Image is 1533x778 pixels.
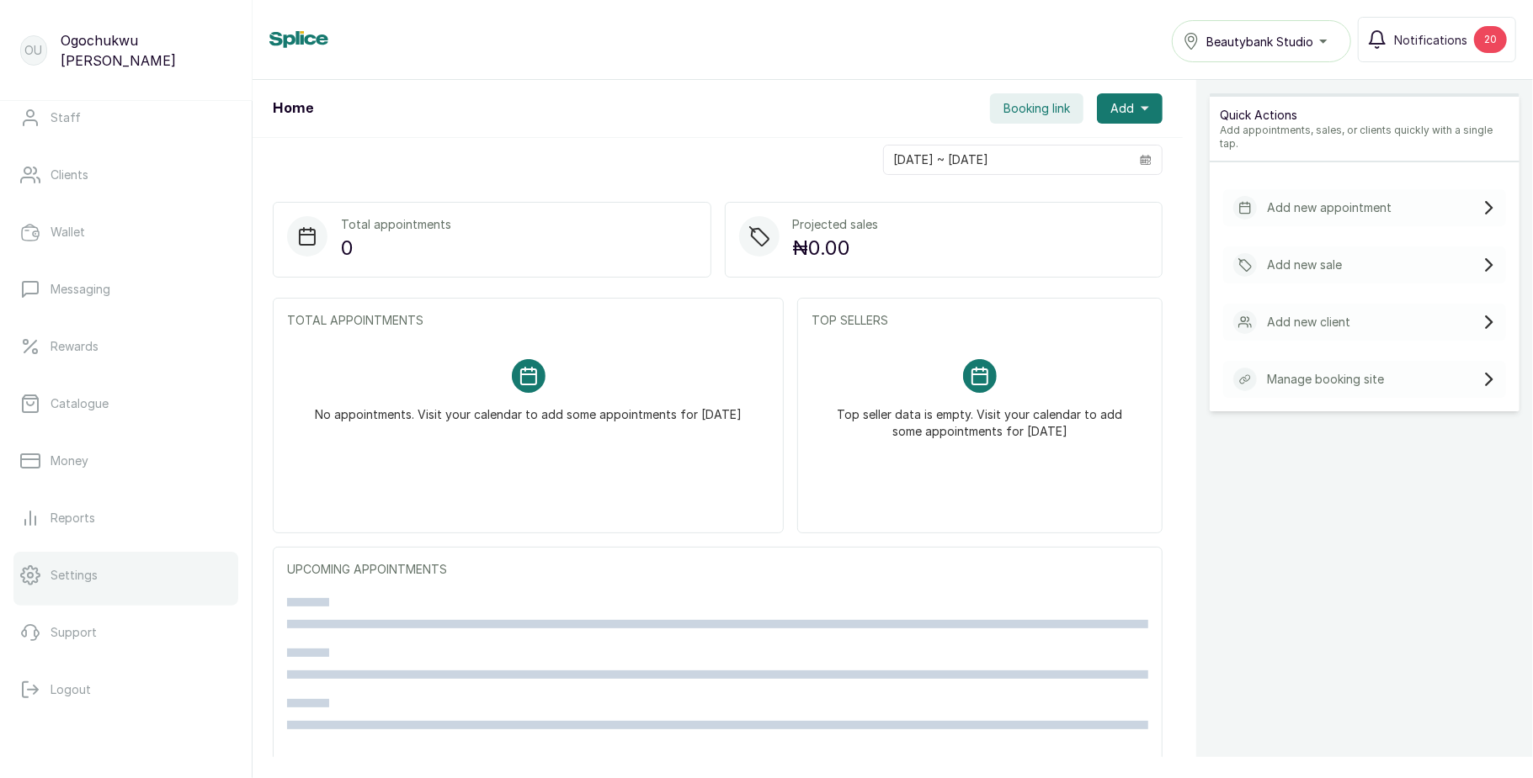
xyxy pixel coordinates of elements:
[793,216,879,233] p: Projected sales
[51,681,91,698] p: Logout
[341,233,451,263] p: 0
[1267,199,1392,216] p: Add new appointment
[793,233,879,263] p: ₦0.00
[1267,314,1350,331] p: Add new client
[51,281,110,298] p: Messaging
[287,312,769,329] p: TOTAL APPOINTMENTS
[832,393,1128,440] p: Top seller data is empty. Visit your calendar to add some appointments for [DATE]
[51,567,98,584] p: Settings
[884,146,1130,174] input: Select date
[51,167,88,183] p: Clients
[13,209,238,256] a: Wallet
[13,437,238,484] a: Money
[13,323,238,370] a: Rewards
[51,109,81,126] p: Staff
[1220,124,1509,151] p: Add appointments, sales, or clients quickly with a single tap.
[1206,33,1313,50] span: Beautybank Studio
[1474,26,1507,53] div: 20
[13,266,238,313] a: Messaging
[1140,154,1152,166] svg: calendar
[1267,371,1384,388] p: Manage booking site
[24,42,42,59] p: OU
[990,93,1083,124] button: Booking link
[13,380,238,427] a: Catalogue
[1267,257,1342,273] p: Add new sale
[13,609,238,656] a: Support
[13,552,238,599] a: Settings
[51,395,109,412] p: Catalogue
[1097,93,1163,124] button: Add
[13,94,238,141] a: Staff
[1220,107,1509,124] p: Quick Actions
[341,216,451,233] p: Total appointments
[315,393,742,423] p: No appointments. Visit your calendar to add some appointments for [DATE]
[13,151,238,198] a: Clients
[812,312,1148,329] p: TOP SELLERS
[51,510,95,527] p: Reports
[1003,100,1070,117] span: Booking link
[51,338,98,355] p: Rewards
[51,624,97,641] p: Support
[1358,17,1516,62] button: Notifications20
[273,98,313,119] h1: Home
[13,495,238,542] a: Reports
[61,30,232,71] p: Ogochukwu [PERSON_NAME]
[287,561,1148,578] p: UPCOMING APPOINTMENTS
[1110,100,1134,117] span: Add
[1172,20,1351,62] button: Beautybank Studio
[51,453,88,469] p: Money
[51,224,85,241] p: Wallet
[1394,31,1467,49] span: Notifications
[13,666,238,713] button: Logout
